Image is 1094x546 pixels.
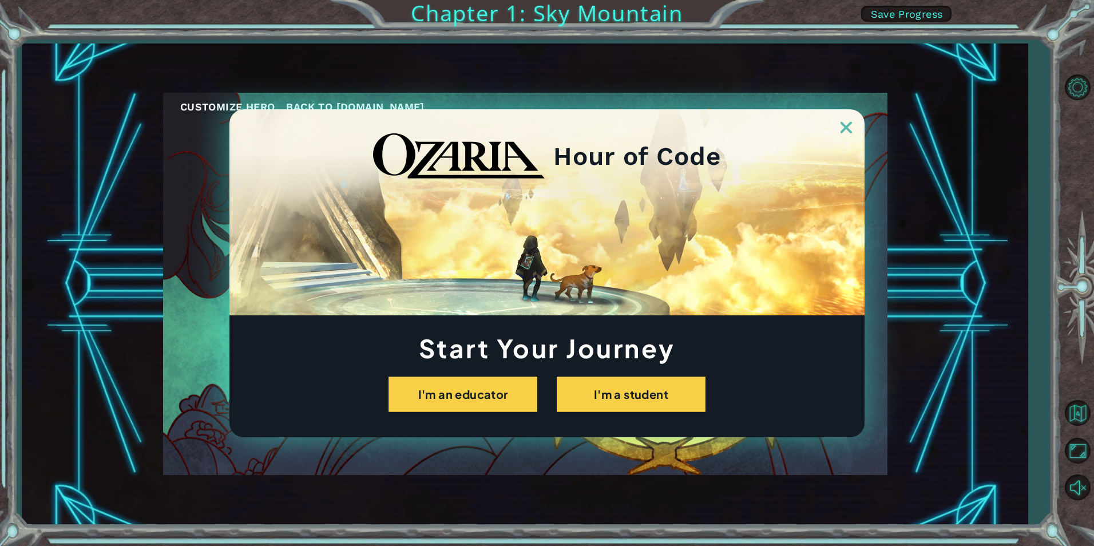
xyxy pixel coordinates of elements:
h1: Start Your Journey [229,337,865,359]
button: I'm a student [557,377,705,412]
img: ExitButton_Dusk.png [841,122,852,133]
h2: Hour of Code [553,145,721,167]
img: blackOzariaWordmark.png [373,133,545,179]
button: I'm an educator [389,377,537,412]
